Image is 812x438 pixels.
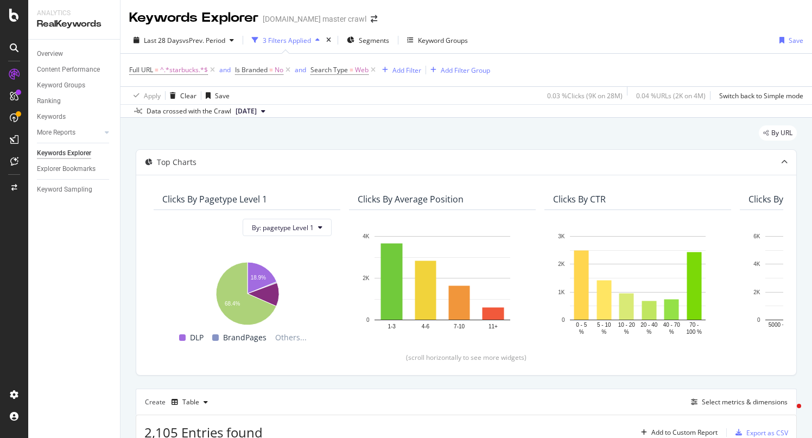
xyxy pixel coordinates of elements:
[160,62,208,78] span: ^.*starbucks.*$
[215,91,230,100] div: Save
[418,36,468,45] div: Keyword Groups
[579,329,584,335] text: %
[426,64,490,77] button: Add Filter Group
[753,233,760,239] text: 6K
[597,322,611,328] text: 5 - 10
[149,353,783,362] div: (scroll horizontally to see more widgets)
[157,157,196,168] div: Top Charts
[363,275,370,281] text: 2K
[547,91,623,100] div: 0.03 % Clicks ( 9K on 28M )
[223,331,267,344] span: BrandPages
[37,48,63,60] div: Overview
[180,91,196,100] div: Clear
[182,399,199,405] div: Table
[37,18,111,30] div: RealKeywords
[669,329,674,335] text: %
[769,322,785,328] text: 5000 +
[359,36,389,45] span: Segments
[310,65,348,74] span: Search Type
[275,62,283,78] span: No
[263,36,311,45] div: 3 Filters Applied
[129,87,161,104] button: Apply
[37,163,96,175] div: Explorer Bookmarks
[489,323,498,329] text: 11+
[37,80,112,91] a: Keyword Groups
[601,329,606,335] text: %
[553,231,722,336] svg: A chart.
[562,317,565,323] text: 0
[219,65,231,74] div: and
[37,148,91,159] div: Keywords Explorer
[558,289,565,295] text: 1K
[37,163,112,175] a: Explorer Bookmarks
[441,66,490,75] div: Add Filter Group
[422,323,430,329] text: 4-6
[651,429,718,436] div: Add to Custom Report
[295,65,306,75] button: and
[155,65,158,74] span: =
[37,96,112,107] a: Ranking
[201,87,230,104] button: Save
[363,233,370,239] text: 4K
[640,322,658,328] text: 20 - 40
[37,96,61,107] div: Ranking
[145,393,212,411] div: Create
[37,127,75,138] div: More Reports
[37,64,112,75] a: Content Performance
[37,111,66,123] div: Keywords
[162,194,267,205] div: Clicks By pagetype Level 1
[350,65,353,74] span: =
[37,184,92,195] div: Keyword Sampling
[190,331,204,344] span: DLP
[144,91,161,100] div: Apply
[388,323,396,329] text: 1-3
[646,329,651,335] text: %
[219,65,231,75] button: and
[558,233,565,239] text: 3K
[753,262,760,268] text: 4K
[746,428,788,437] div: Export as CSV
[371,15,377,23] div: arrow-right-arrow-left
[687,396,788,409] button: Select metrics & dimensions
[558,262,565,268] text: 2K
[663,322,681,328] text: 40 - 70
[231,105,270,118] button: [DATE]
[129,65,153,74] span: Full URL
[263,14,366,24] div: [DOMAIN_NAME] master crawl
[702,397,788,407] div: Select metrics & dimensions
[37,48,112,60] a: Overview
[162,257,332,327] svg: A chart.
[295,65,306,74] div: and
[342,31,394,49] button: Segments
[37,64,100,75] div: Content Performance
[753,289,760,295] text: 2K
[771,130,792,136] span: By URL
[129,9,258,27] div: Keywords Explorer
[166,87,196,104] button: Clear
[37,184,112,195] a: Keyword Sampling
[324,35,333,46] div: times
[358,231,527,336] svg: A chart.
[37,111,112,123] a: Keywords
[624,329,629,335] text: %
[225,301,240,307] text: 68.4%
[129,31,238,49] button: Last 28 DaysvsPrev. Period
[355,62,369,78] span: Web
[167,393,212,411] button: Table
[248,31,324,49] button: 3 Filters Applied
[37,9,111,18] div: Analytics
[358,194,464,205] div: Clicks By Average Position
[689,322,699,328] text: 70 -
[144,36,182,45] span: Last 28 Days
[236,106,257,116] span: 2025 Aug. 4th
[37,80,85,91] div: Keyword Groups
[366,317,370,323] text: 0
[553,194,606,205] div: Clicks By CTR
[235,65,268,74] span: Is Branded
[454,323,465,329] text: 7-10
[759,125,797,141] div: legacy label
[757,317,760,323] text: 0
